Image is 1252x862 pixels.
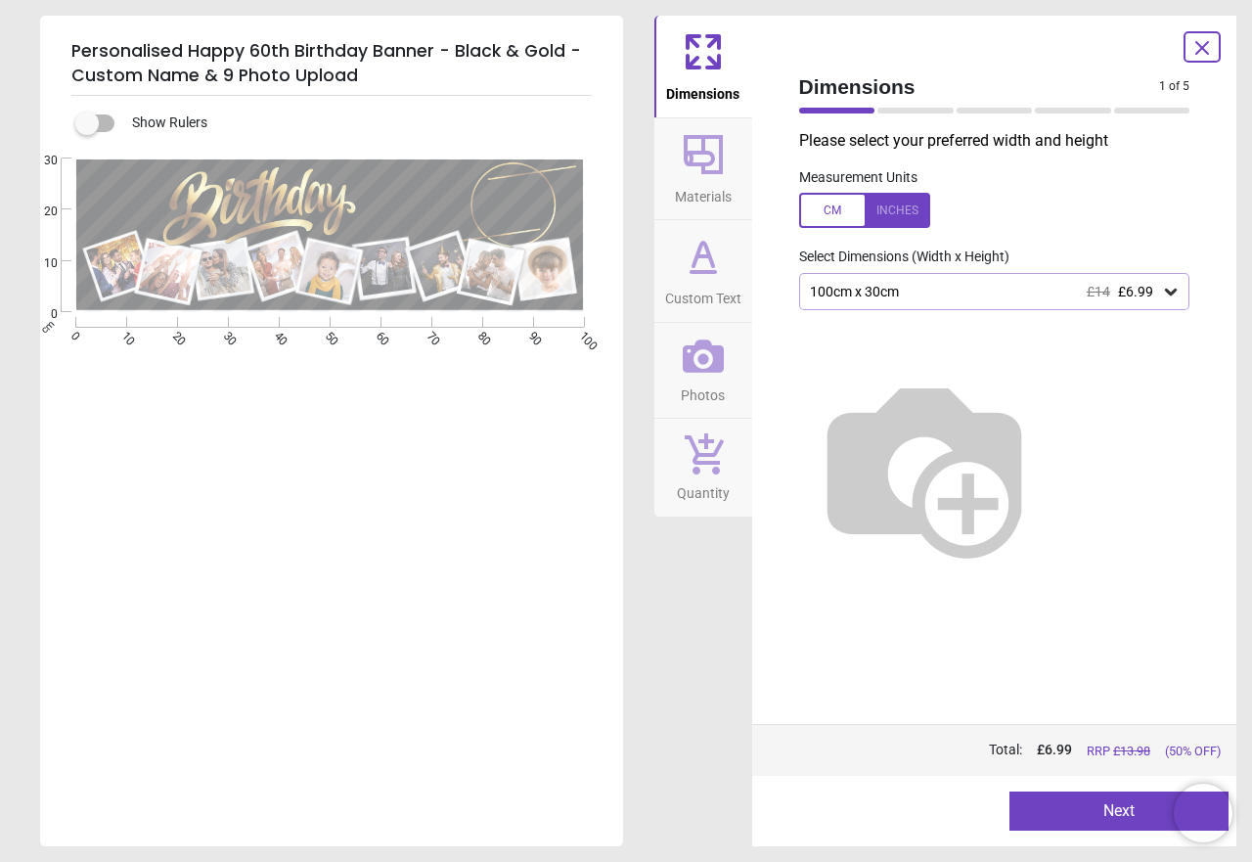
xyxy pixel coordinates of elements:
[1009,792,1229,831] button: Next
[1174,784,1232,842] iframe: Brevo live chat
[21,255,58,272] span: 10
[797,741,1222,760] div: Total:
[1118,284,1153,299] span: £6.99
[1045,742,1072,757] span: 6.99
[654,16,752,117] button: Dimensions
[675,178,732,207] span: Materials
[799,72,1160,101] span: Dimensions
[654,419,752,517] button: Quantity
[666,75,739,105] span: Dimensions
[654,323,752,419] button: Photos
[1087,743,1150,760] span: RRP
[87,112,623,135] div: Show Rulers
[681,377,725,406] span: Photos
[654,118,752,220] button: Materials
[21,204,58,220] span: 20
[1159,78,1189,95] span: 1 of 5
[654,220,752,322] button: Custom Text
[799,168,917,188] label: Measurement Units
[665,280,741,309] span: Custom Text
[71,31,592,96] h5: Personalised Happy 60th Birthday Banner - Black & Gold - Custom Name & 9 Photo Upload
[38,318,56,336] span: cm
[1087,284,1110,299] span: £14
[1165,743,1221,760] span: (50% OFF)
[21,306,58,323] span: 0
[808,284,1162,300] div: 100cm x 30cm
[677,475,730,504] span: Quantity
[21,153,58,169] span: 30
[1113,744,1150,758] span: £ 13.98
[799,341,1050,592] img: Helper for size comparison
[1037,741,1072,760] span: £
[799,130,1206,152] p: Please select your preferred width and height
[783,248,1009,267] label: Select Dimensions (Width x Height)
